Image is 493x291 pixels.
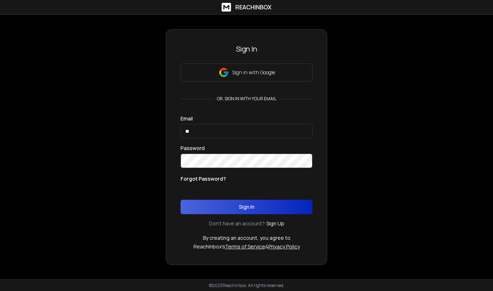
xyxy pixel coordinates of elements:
[181,63,312,81] button: Sign in with Google
[222,3,271,12] a: ReachInbox
[194,243,300,250] p: ReachInbox's &
[181,116,193,121] label: Email
[203,234,290,242] p: By creating an account, you agree to
[268,243,300,250] a: Privacy Policy
[235,3,271,12] h1: ReachInbox
[181,200,312,214] button: Sign In
[232,69,275,76] p: Sign in with Google
[214,96,279,102] p: or, sign in with your email
[209,220,265,227] p: Don't have an account?
[209,283,284,288] p: © 2025 Reachinbox. All rights reserved.
[181,175,226,182] p: Forgot Password?
[266,220,284,227] a: Sign Up
[181,44,312,54] h3: Sign In
[225,243,265,250] a: Terms of Service
[181,146,205,151] label: Password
